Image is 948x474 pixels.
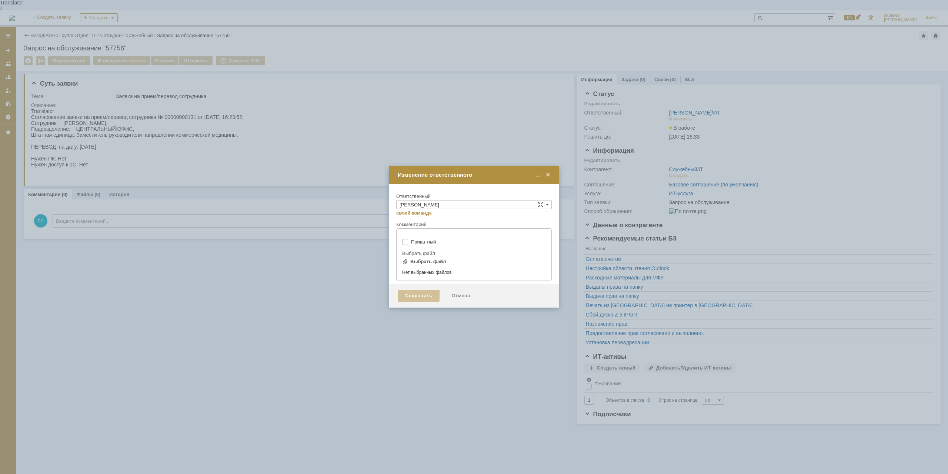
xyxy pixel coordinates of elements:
span: Сложная форма [538,202,544,208]
span: Свернуть (Ctrl + M) [534,172,541,178]
span: Закрыть [544,172,552,178]
div: Ответственный [396,194,550,199]
div: Нет выбранных файлов [402,267,546,275]
a: своей команде [396,210,432,216]
div: Изменение ответственного [398,172,552,178]
label: Приватный [411,239,544,245]
div: Выбрать файл [402,251,544,256]
div: Выбрать файл [410,259,446,265]
div: Комментарий [396,221,552,228]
